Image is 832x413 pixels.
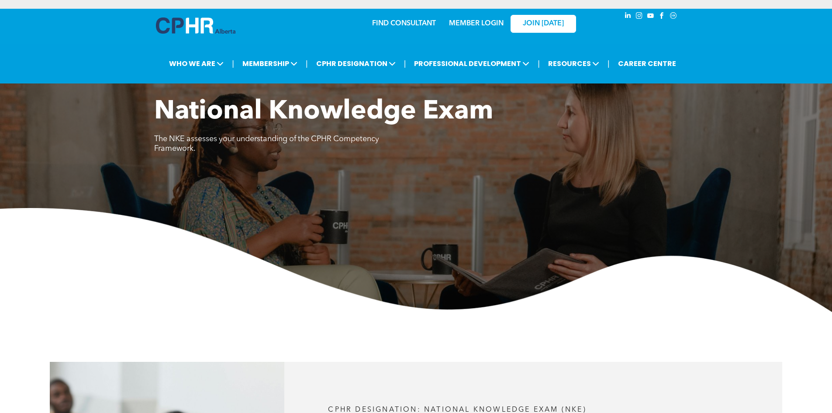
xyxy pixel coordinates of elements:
[154,135,379,153] span: The NKE assesses your understanding of the CPHR Competency Framework.
[608,55,610,73] li: |
[240,56,300,72] span: MEMBERSHIP
[669,11,678,23] a: Social network
[545,56,602,72] span: RESOURCES
[166,56,226,72] span: WHO WE ARE
[511,15,576,33] a: JOIN [DATE]
[306,55,308,73] li: |
[646,11,656,23] a: youtube
[449,20,504,27] a: MEMBER LOGIN
[156,17,235,34] img: A blue and white logo for cp alberta
[372,20,436,27] a: FIND CONSULTANT
[615,56,679,72] a: CAREER CENTRE
[538,55,540,73] li: |
[411,56,532,72] span: PROFESSIONAL DEVELOPMENT
[154,99,493,125] span: National Knowledge Exam
[657,11,667,23] a: facebook
[635,11,644,23] a: instagram
[623,11,633,23] a: linkedin
[314,56,398,72] span: CPHR DESIGNATION
[523,20,564,28] span: JOIN [DATE]
[232,55,234,73] li: |
[404,55,406,73] li: |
